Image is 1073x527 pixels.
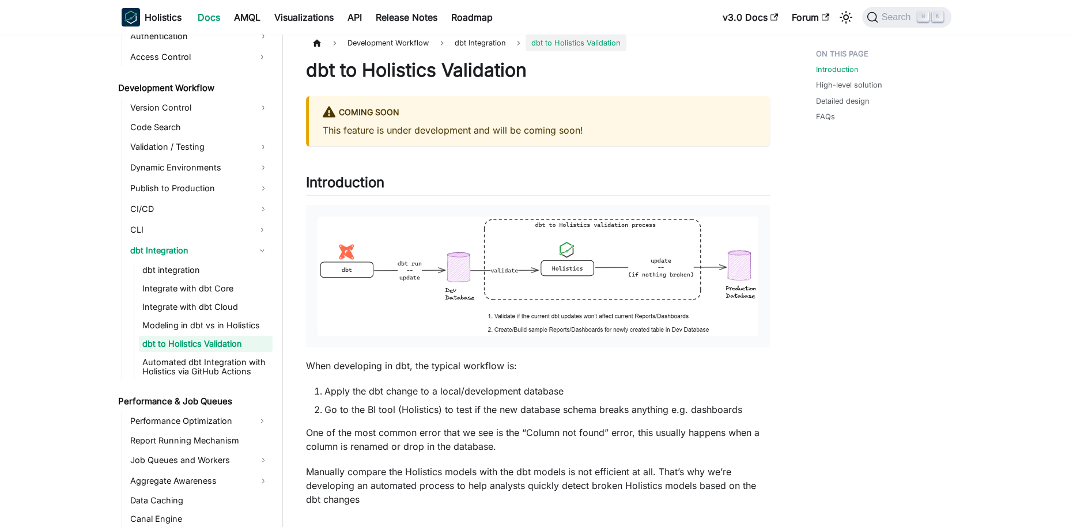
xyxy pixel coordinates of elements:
[127,200,273,218] a: CI/CD
[306,35,328,51] a: Home page
[444,8,500,26] a: Roadmap
[127,119,273,135] a: Code Search
[306,35,770,51] nav: Breadcrumbs
[306,359,770,373] p: When developing in dbt, the typical workflow is:
[139,280,273,297] a: Integrate with dbt Core
[227,8,267,26] a: AMQL
[139,336,273,352] a: dbt to Holistics Validation
[115,80,273,96] a: Development Workflow
[342,35,435,51] span: Development Workflow
[139,262,273,278] a: dbt integration
[127,98,273,117] a: Version Control
[252,412,273,430] button: Expand sidebar category 'Performance Optimization'
[252,221,273,239] button: Expand sidebar category 'CLI'
[816,79,882,90] a: High-level solution
[816,96,870,107] a: Detailed design
[816,111,835,122] a: FAQs
[139,299,273,315] a: Integrate with dbt Cloud
[127,511,273,527] a: Canal Engine
[191,8,227,26] a: Docs
[127,241,252,260] a: dbt Integration
[252,48,273,66] button: Expand sidebar category 'Access Control'
[324,384,770,398] li: Apply the dbt change to a local/development database
[369,8,444,26] a: Release Notes
[122,8,182,26] a: HolisticsHolistics
[127,27,273,46] a: Authentication
[267,8,341,26] a: Visualizations
[526,35,626,51] span: dbt to Holistics Validation
[323,105,756,120] div: Coming Soon
[127,221,252,239] a: CLI
[122,8,140,26] img: Holistics
[306,59,770,82] h1: dbt to Holistics Validation
[785,8,836,26] a: Forum
[324,403,770,416] li: Go to the BI tool (Holistics) to test if the new database schema breaks anything e.g. dashboards
[145,10,182,24] b: Holistics
[932,12,943,22] kbd: K
[862,7,951,28] button: Search (Command+K)
[716,8,785,26] a: v3.0 Docs
[139,354,273,380] a: Automated dbt Integration with Holistics via GitHub Actions
[139,317,273,333] a: Modeling in dbt vs in Holistics
[306,465,770,506] p: Manually compare the Holistics models with the dbt models is not efficient at all. That’s why we’...
[306,426,770,453] p: One of the most common error that we see is the “Column not found” error, this usually happens wh...
[878,12,918,22] span: Search
[127,179,273,198] a: Publish to Production
[110,35,283,527] nav: Docs sidebar
[449,35,512,51] a: dbt Integration
[837,8,855,26] button: Switch between dark and light mode (currently light mode)
[127,158,273,177] a: Dynamic Environments
[127,492,273,509] a: Data Caching
[341,8,369,26] a: API
[306,174,770,196] h2: Introduction
[323,123,756,137] p: This feature is under development and will be coming soon!
[127,451,273,469] a: Job Queues and Workers
[115,393,273,410] a: Performance & Job Queues
[127,433,273,449] a: Report Running Mechanism
[318,217,758,336] img: dbt-holistics-validation-intro
[917,12,929,22] kbd: ⌘
[816,64,859,75] a: Introduction
[252,241,273,260] button: Collapse sidebar category 'dbt Integration'
[127,472,273,490] a: Aggregate Awareness
[127,412,252,430] a: Performance Optimization
[455,39,506,47] span: dbt Integration
[127,138,273,156] a: Validation / Testing
[127,48,252,66] a: Access Control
